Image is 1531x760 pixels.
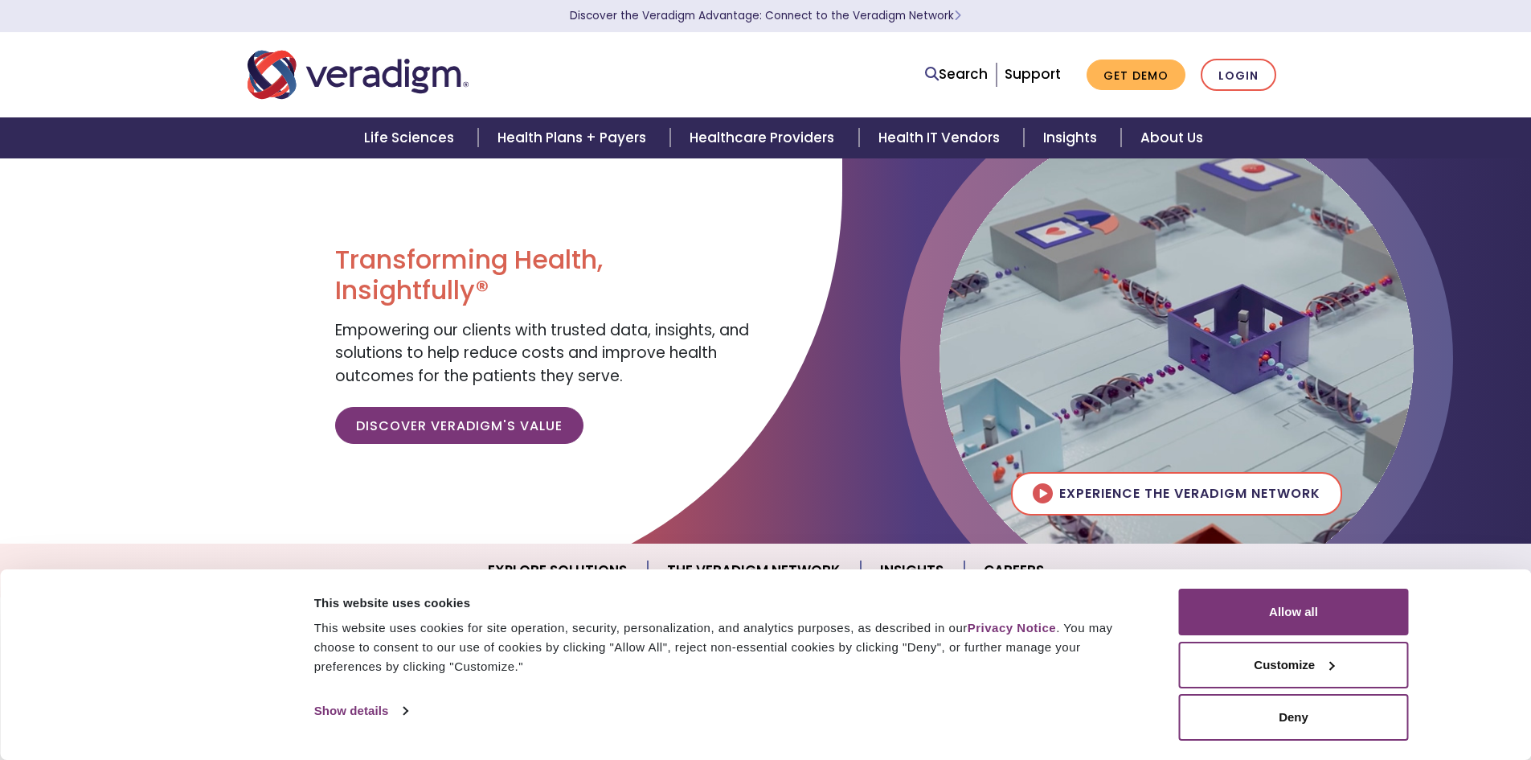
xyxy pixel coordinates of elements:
div: This website uses cookies [314,594,1143,613]
a: Health IT Vendors [859,117,1024,158]
a: Insights [861,550,964,591]
div: This website uses cookies for site operation, security, personalization, and analytics purposes, ... [314,618,1143,676]
a: Get Demo [1087,60,1185,91]
a: Discover Veradigm's Value [335,407,583,444]
a: Privacy Notice [968,621,1056,635]
a: Careers [964,550,1063,591]
a: Discover the Veradigm Advantage: Connect to the Veradigm NetworkLearn More [570,8,961,23]
a: Healthcare Providers [670,117,858,158]
button: Customize [1179,642,1409,688]
a: Login [1201,59,1276,92]
a: Support [1005,64,1061,84]
a: Insights [1024,117,1121,158]
a: The Veradigm Network [648,550,861,591]
img: Veradigm logo [248,48,469,101]
a: Life Sciences [345,117,478,158]
span: Learn More [954,8,961,23]
a: Show details [314,699,407,723]
a: Health Plans + Payers [478,117,670,158]
button: Deny [1179,694,1409,741]
a: Search [925,64,988,85]
span: Empowering our clients with trusted data, insights, and solutions to help reduce costs and improv... [335,319,749,387]
a: Explore Solutions [469,550,648,591]
button: Allow all [1179,589,1409,635]
a: About Us [1121,117,1222,158]
h1: Transforming Health, Insightfully® [335,244,753,306]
